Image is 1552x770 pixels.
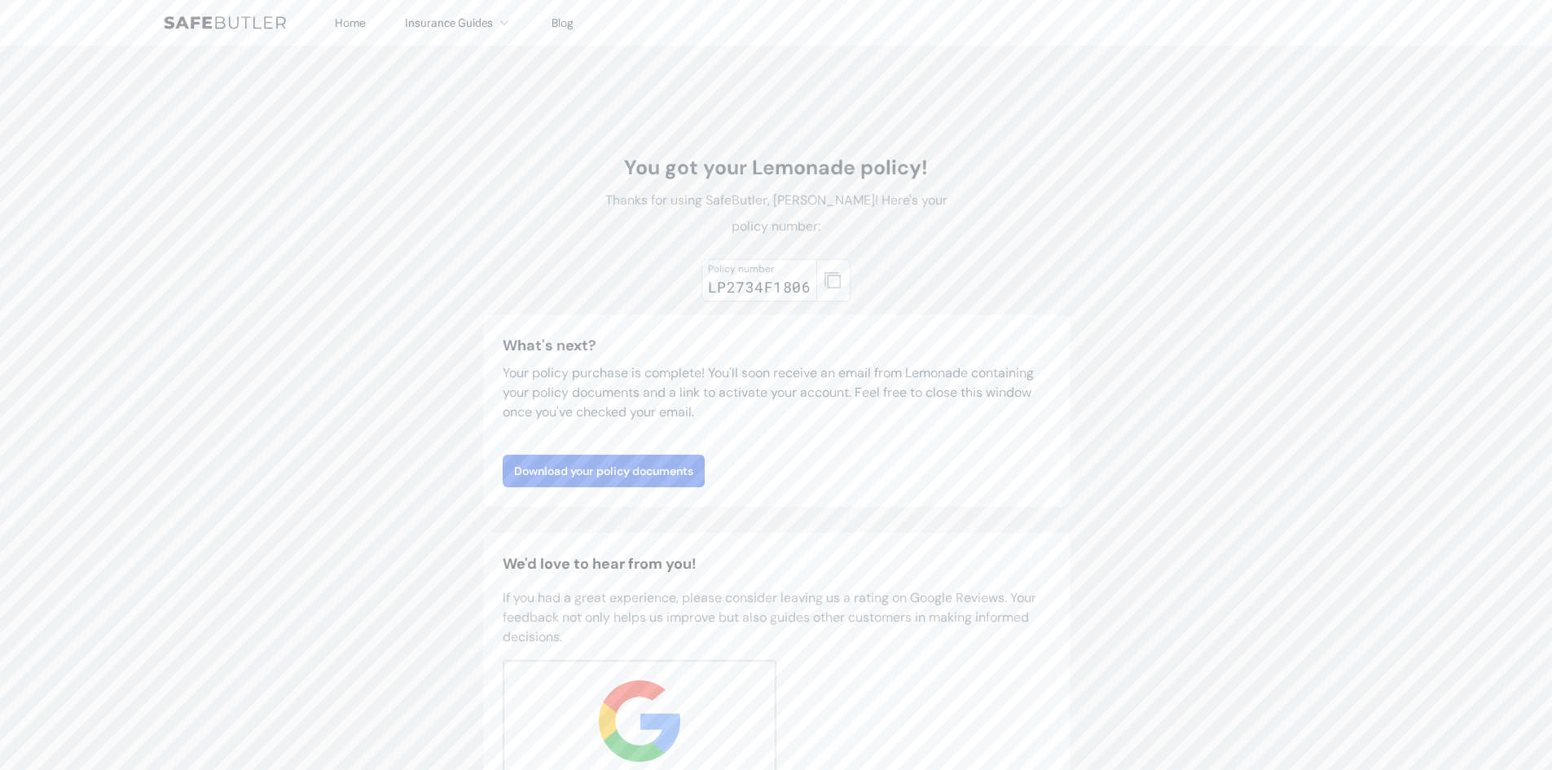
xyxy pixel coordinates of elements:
a: Home [335,15,366,30]
img: google.svg [599,680,680,762]
p: If you had a great experience, please consider leaving us a rating on Google Reviews. Your feedba... [503,588,1050,647]
p: Thanks for using SafeButler, [PERSON_NAME]! Here's your policy number: [594,187,959,240]
img: SafeButler Text Logo [164,16,286,29]
a: Download your policy documents [503,455,705,487]
div: LP2734F1806 [708,275,811,298]
a: Blog [552,15,574,30]
h1: You got your Lemonade policy! [594,155,959,181]
button: Insurance Guides [405,13,512,33]
p: Your policy purchase is complete! You'll soon receive an email from Lemonade containing your poli... [503,363,1050,422]
div: Policy number [708,262,811,275]
h3: What's next? [503,334,1050,357]
h2: We'd love to hear from you! [503,552,1050,575]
